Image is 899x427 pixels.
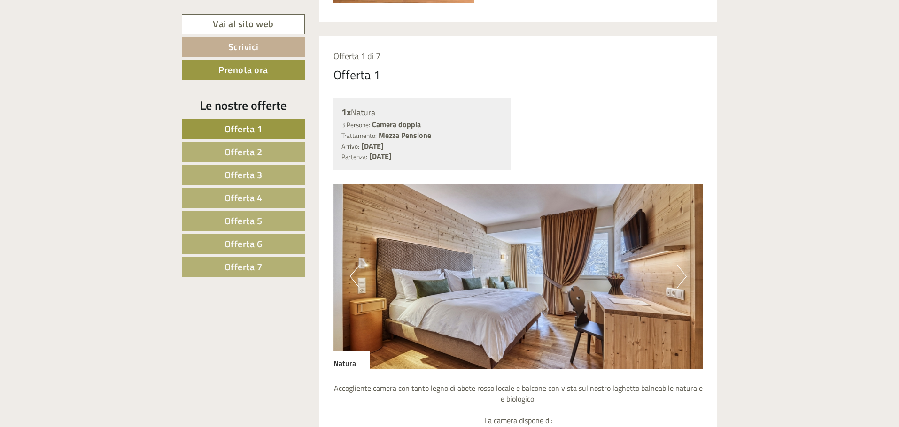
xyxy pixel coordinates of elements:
[341,131,377,140] small: Trattamento:
[341,105,351,119] b: 1x
[333,184,704,369] img: image
[341,152,367,161] small: Partenza:
[225,122,263,136] span: Offerta 1
[182,60,305,80] a: Prenota ora
[225,213,263,228] span: Offerta 5
[341,142,359,151] small: Arrivo:
[333,351,370,369] div: Natura
[225,236,263,251] span: Offerta 6
[225,259,263,274] span: Offerta 7
[225,191,263,205] span: Offerta 4
[225,145,263,159] span: Offerta 2
[333,66,380,84] div: Offerta 1
[372,119,421,130] b: Camera doppia
[350,265,360,288] button: Previous
[379,130,431,141] b: Mezza Pensione
[369,151,392,162] b: [DATE]
[182,37,305,57] a: Scrivici
[225,168,263,182] span: Offerta 3
[677,265,687,288] button: Next
[182,97,305,114] div: Le nostre offerte
[341,106,504,119] div: Natura
[182,14,305,34] a: Vai al sito web
[361,140,384,152] b: [DATE]
[333,50,380,62] span: Offerta 1 di 7
[341,120,370,130] small: 3 Persone:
